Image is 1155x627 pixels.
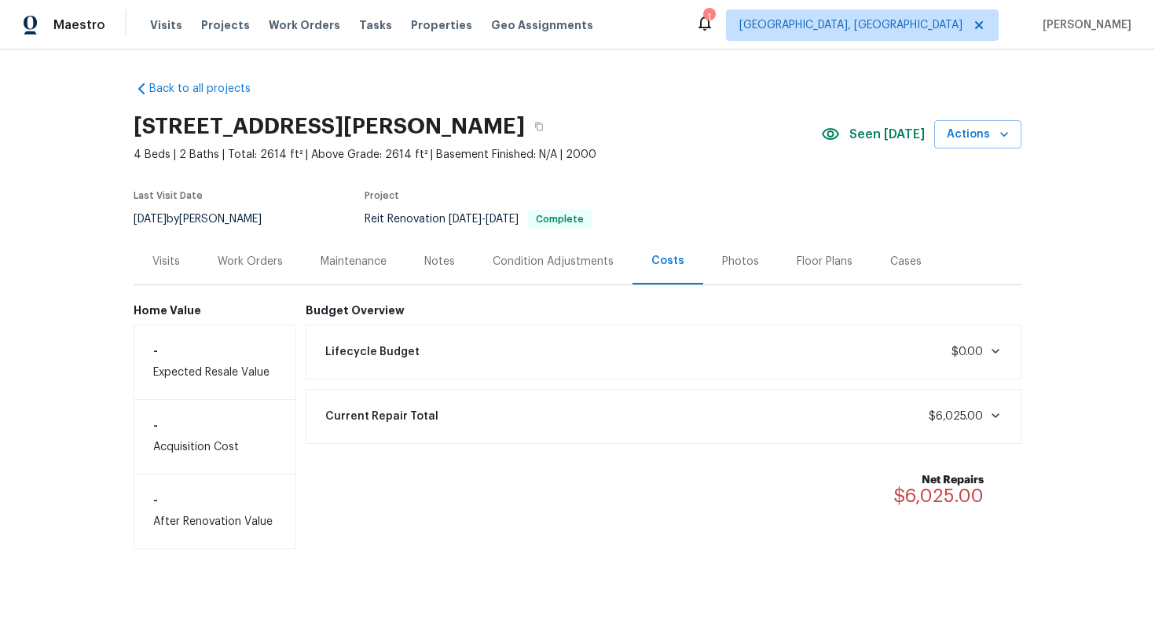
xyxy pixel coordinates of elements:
[306,304,1022,317] h6: Budget Overview
[152,254,180,269] div: Visits
[321,254,387,269] div: Maintenance
[449,214,519,225] span: -
[365,191,399,200] span: Project
[134,147,821,163] span: 4 Beds | 2 Baths | Total: 2614 ft² | Above Grade: 2614 ft² | Basement Finished: N/A | 2000
[134,324,296,400] div: Expected Resale Value
[153,344,277,357] h6: -
[893,486,984,505] span: $6,025.00
[651,253,684,269] div: Costs
[325,344,420,360] span: Lifecycle Budget
[134,304,296,317] h6: Home Value
[134,214,167,225] span: [DATE]
[218,254,283,269] div: Work Orders
[359,20,392,31] span: Tasks
[929,411,983,422] span: $6,025.00
[269,17,340,33] span: Work Orders
[1036,17,1131,33] span: [PERSON_NAME]
[486,214,519,225] span: [DATE]
[449,214,482,225] span: [DATE]
[424,254,455,269] div: Notes
[530,214,590,224] span: Complete
[934,120,1021,149] button: Actions
[325,409,438,424] span: Current Repair Total
[134,119,525,134] h2: [STREET_ADDRESS][PERSON_NAME]
[134,474,296,549] div: After Renovation Value
[947,125,1009,145] span: Actions
[153,419,277,431] h6: -
[134,81,284,97] a: Back to all projects
[722,254,759,269] div: Photos
[893,472,984,488] b: Net Repairs
[153,493,277,506] h6: -
[201,17,250,33] span: Projects
[849,126,925,142] span: Seen [DATE]
[134,210,280,229] div: by [PERSON_NAME]
[134,400,296,474] div: Acquisition Cost
[53,17,105,33] span: Maestro
[411,17,472,33] span: Properties
[150,17,182,33] span: Visits
[890,254,922,269] div: Cases
[493,254,614,269] div: Condition Adjustments
[365,214,592,225] span: Reit Renovation
[951,346,983,357] span: $0.00
[134,191,203,200] span: Last Visit Date
[491,17,593,33] span: Geo Assignments
[739,17,962,33] span: [GEOGRAPHIC_DATA], [GEOGRAPHIC_DATA]
[797,254,852,269] div: Floor Plans
[703,9,714,25] div: 1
